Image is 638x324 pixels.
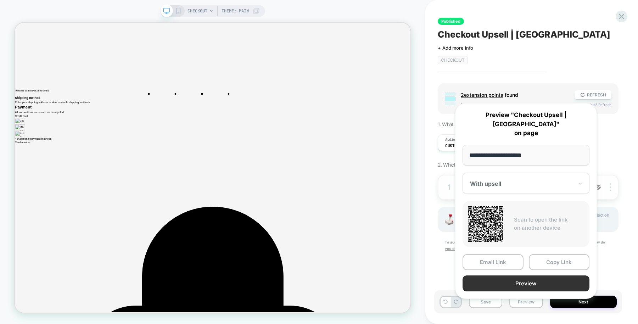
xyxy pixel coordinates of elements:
[438,56,468,64] span: Checkout
[442,214,456,225] img: Joystick
[438,45,473,51] span: + Add more info
[575,90,611,99] button: REFRESH
[35,93,71,97] input: Last name
[354,93,390,97] input: Phone
[461,92,567,98] span: found
[610,183,611,191] img: close
[71,93,106,97] input: Address
[188,5,207,17] span: CHECKOUT
[529,254,590,270] button: Copy Link
[445,240,605,251] u: How do you do it?
[177,93,213,97] input: Country/Region
[248,93,284,97] input: Province
[438,121,549,127] span: 1. What audience and where will the experience run?
[438,162,530,168] span: 2. Which changes the experience contains?
[445,137,461,142] span: Audience
[463,254,524,270] button: Email Link
[461,92,503,98] span: 2 extension point s
[446,181,453,194] div: 1
[4,153,49,157] span: Additional payment methods
[463,275,589,291] button: Preview
[319,93,354,97] input: Postal code
[438,29,610,40] span: Checkout Upsell | [GEOGRAPHIC_DATA]
[106,93,142,97] input: Apartment, suite, etc.
[284,93,319,97] input: Province
[142,93,177,97] input: City
[463,111,589,138] p: Preview "Checkout Upsell | [GEOGRAPHIC_DATA]" on page
[438,18,464,25] span: Published
[213,93,248,97] input: Province
[438,239,619,252] div: To add new components, you need to create additional extension points in Shopify.
[445,143,474,148] span: Custom Audience
[514,216,584,232] p: Scan to open the link on another device
[222,5,249,17] span: Theme: MAIN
